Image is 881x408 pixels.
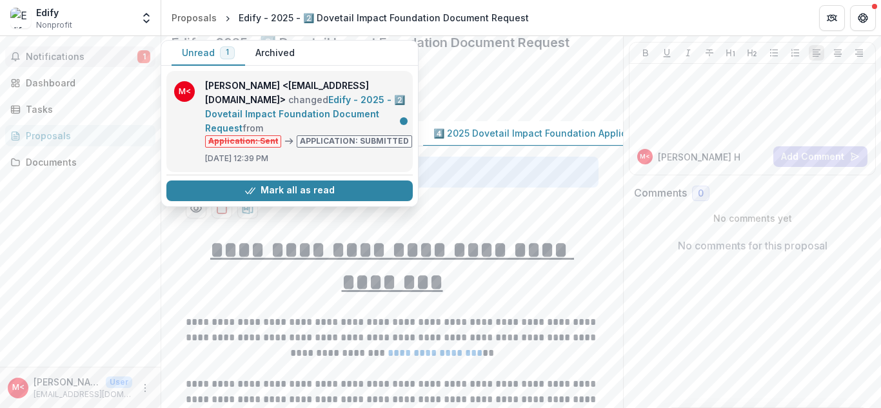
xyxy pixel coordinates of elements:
button: Underline [659,45,675,61]
nav: breadcrumb [166,8,534,27]
p: [PERSON_NAME] <[EMAIL_ADDRESS][DOMAIN_NAME]> [34,375,101,389]
button: Heading 2 [744,45,760,61]
p: 4️⃣ 2025 Dovetail Impact Foundation Application [433,126,649,140]
span: Nonprofit [36,19,72,31]
button: More [137,380,153,396]
span: Notifications [26,52,137,63]
button: download-proposal [237,198,258,219]
button: Align Right [851,45,867,61]
button: Open entity switcher [137,5,155,31]
button: Partners [819,5,845,31]
button: Bullet List [766,45,782,61]
div: Dashboard [26,76,145,90]
div: Proposals [172,11,217,24]
button: Archived [245,41,305,66]
a: Tasks [5,99,155,120]
a: Edify - 2025 - 2️⃣ Dovetail Impact Foundation Document Request [205,94,405,133]
div: Tasks [26,102,145,116]
button: Mark all as read [166,180,413,201]
h2: Comments [634,187,687,199]
p: [PERSON_NAME] H [658,150,740,164]
div: Edify - 2025 - 2️⃣ Dovetail Impact Foundation Document Request [239,11,529,24]
div: Proposals [26,129,145,142]
button: download-proposal [212,198,232,219]
span: 1 [137,50,150,63]
button: Align Center [830,45,846,61]
button: Preview 523b24a7-ae33-4b17-8b65-719d10893d06-1.pdf [186,198,206,219]
p: No comments yet [634,211,871,225]
div: Myles Harrison <mharrison@edify.org> [12,384,25,392]
button: Align Left [809,45,824,61]
button: Italicize [680,45,696,61]
div: Edify [36,6,72,19]
button: Heading 1 [723,45,738,61]
a: Proposals [166,8,222,27]
button: Get Help [850,5,876,31]
a: Documents [5,151,155,173]
button: Bold [638,45,653,61]
button: Notifications1 [5,46,155,67]
p: [EMAIL_ADDRESS][DOMAIN_NAME] [34,389,132,400]
a: Proposals [5,125,155,146]
span: 0 [698,188,704,199]
p: changed from [205,79,417,148]
button: Ordered List [787,45,803,61]
span: 1 [226,48,229,57]
p: User [106,376,132,388]
button: Add Comment [773,146,867,167]
div: Myles Harrison <mharrison@edify.org> [640,153,650,160]
img: Edify [10,8,31,28]
p: No comments for this proposal [678,238,827,253]
div: Documents [26,155,145,169]
button: Strike [702,45,717,61]
button: Unread [172,41,245,66]
a: Dashboard [5,72,155,93]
